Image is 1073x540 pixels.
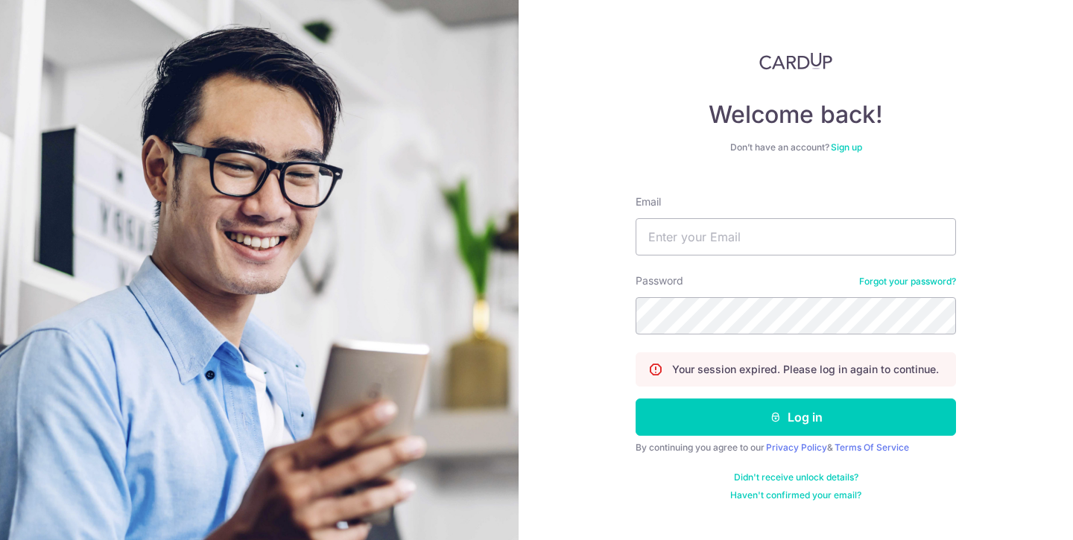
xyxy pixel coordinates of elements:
[730,489,861,501] a: Haven't confirmed your email?
[636,442,956,454] div: By continuing you agree to our &
[766,442,827,453] a: Privacy Policy
[636,398,956,436] button: Log in
[636,142,956,153] div: Don’t have an account?
[636,273,683,288] label: Password
[636,194,661,209] label: Email
[859,276,956,288] a: Forgot your password?
[759,52,832,70] img: CardUp Logo
[636,218,956,255] input: Enter your Email
[636,100,956,130] h4: Welcome back!
[835,442,909,453] a: Terms Of Service
[831,142,862,153] a: Sign up
[672,362,939,377] p: Your session expired. Please log in again to continue.
[734,471,858,483] a: Didn't receive unlock details?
